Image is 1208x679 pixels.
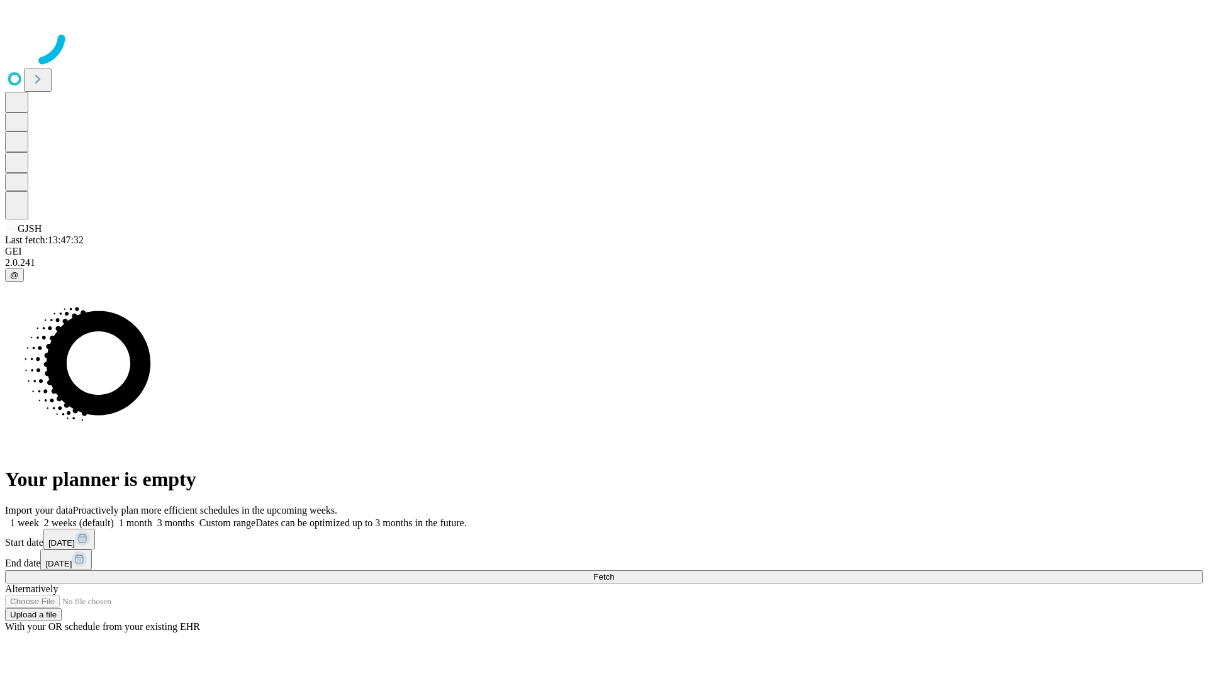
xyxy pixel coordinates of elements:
[5,549,1203,570] div: End date
[44,517,114,528] span: 2 weeks (default)
[199,517,255,528] span: Custom range
[48,538,75,548] span: [DATE]
[18,223,42,234] span: GJSH
[5,468,1203,491] h1: Your planner is empty
[5,583,58,594] span: Alternatively
[45,559,72,568] span: [DATE]
[43,529,95,549] button: [DATE]
[119,517,152,528] span: 1 month
[593,572,614,582] span: Fetch
[40,549,92,570] button: [DATE]
[157,517,194,528] span: 3 months
[10,270,19,280] span: @
[73,505,337,516] span: Proactively plan more efficient schedules in the upcoming weeks.
[5,257,1203,268] div: 2.0.241
[5,529,1203,549] div: Start date
[5,505,73,516] span: Import your data
[5,570,1203,583] button: Fetch
[5,608,62,621] button: Upload a file
[5,268,24,282] button: @
[255,517,466,528] span: Dates can be optimized up to 3 months in the future.
[5,235,84,245] span: Last fetch: 13:47:32
[5,246,1203,257] div: GEI
[10,517,39,528] span: 1 week
[5,621,200,632] span: With your OR schedule from your existing EHR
